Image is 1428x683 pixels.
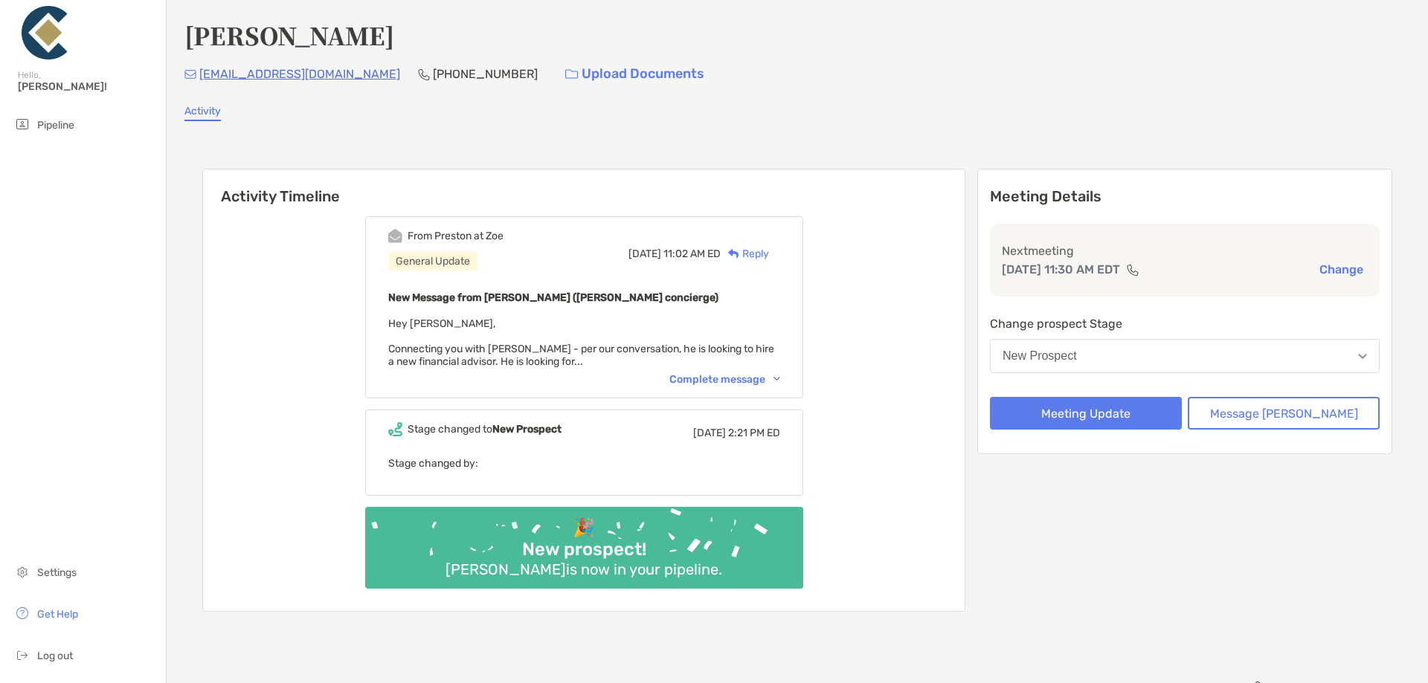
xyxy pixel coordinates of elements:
span: 11:02 AM ED [663,247,721,260]
button: New Prospect [990,339,1380,373]
button: Message [PERSON_NAME] [1188,397,1380,430]
button: Meeting Update [990,397,1182,430]
p: Change prospect Stage [990,314,1380,333]
button: Change [1315,262,1368,277]
img: Event icon [388,229,402,243]
p: [EMAIL_ADDRESS][DOMAIN_NAME] [199,65,400,83]
p: Meeting Details [990,187,1380,206]
b: New Prospect [492,423,562,436]
img: communication type [1126,264,1139,276]
span: [PERSON_NAME]! [18,80,157,93]
img: pipeline icon [13,115,31,133]
img: Zoe Logo [18,6,71,59]
h6: Activity Timeline [203,169,965,205]
p: Stage changed by: [388,454,780,473]
span: Hey [PERSON_NAME], Connecting you with [PERSON_NAME] - per our conversation, he is looking to hir... [388,317,774,368]
span: [DATE] [693,427,726,439]
p: Next meeting [1002,242,1368,260]
img: Event icon [388,422,402,436]
span: Settings [37,566,77,579]
img: logout icon [13,646,31,664]
p: [DATE] 11:30 AM EDT [1002,260,1120,279]
div: General Update [388,252,477,271]
img: Email Icon [184,70,196,79]
img: Phone Icon [418,68,430,80]
p: [PHONE_NUMBER] [433,65,538,83]
div: From Preston at Zoe [408,230,504,242]
div: Reply [721,246,769,262]
span: Get Help [37,608,78,621]
span: [DATE] [628,247,661,260]
img: get-help icon [13,604,31,622]
div: 🎉 [567,517,601,539]
img: Chevron icon [773,377,780,381]
div: Complete message [669,373,780,386]
img: Reply icon [728,249,739,259]
span: Log out [37,650,73,662]
img: button icon [565,69,578,80]
div: Stage changed to [408,423,562,436]
span: 2:21 PM ED [728,427,780,439]
img: Confetti [365,507,803,576]
div: New prospect! [516,539,652,560]
b: New Message from [PERSON_NAME] ([PERSON_NAME] concierge) [388,291,718,304]
span: Pipeline [37,119,74,132]
img: settings icon [13,563,31,580]
div: New Prospect [1003,349,1077,363]
h4: [PERSON_NAME] [184,18,394,52]
img: Open dropdown arrow [1358,354,1367,359]
a: Activity [184,105,221,121]
div: [PERSON_NAME] is now in your pipeline. [440,560,728,578]
a: Upload Documents [556,58,714,90]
